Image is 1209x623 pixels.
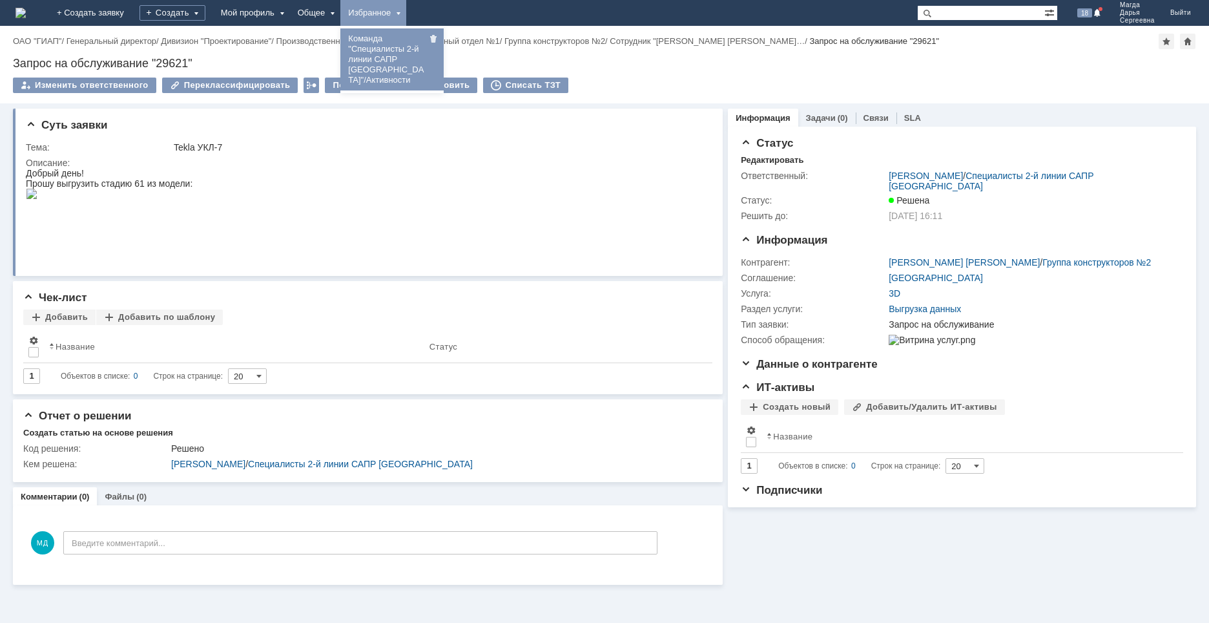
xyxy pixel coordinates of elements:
div: Тема: [26,142,171,153]
span: Настройки [28,335,39,346]
div: Редактировать [741,155,803,165]
a: [PERSON_NAME] [PERSON_NAME] [889,257,1040,268]
a: [GEOGRAPHIC_DATA] [889,273,983,283]
div: Работа с массовостью [304,78,319,93]
div: Создать статью на основе решения [23,428,173,438]
img: Витрина услуг.png [889,335,975,345]
th: Название [44,330,424,363]
a: Специалисты 2-й линии САПР [GEOGRAPHIC_DATA] [889,171,1093,191]
a: [PERSON_NAME] [171,459,245,469]
div: Код решения: [23,443,169,454]
div: Кем решена: [23,459,169,469]
div: Запрос на обслуживание "29621" [809,36,939,46]
div: Сделать домашней страницей [1180,34,1195,49]
div: / [504,36,610,46]
a: ОАО "ГИАП" [13,36,61,46]
a: Информация [736,113,790,123]
span: ИТ-активы [741,381,814,394]
a: Файлы [105,492,134,502]
a: Команда "Специалисты 2-й линии САПР [GEOGRAPHIC_DATA]"/Активности [343,31,441,88]
span: Сергеевна [1120,17,1155,25]
span: Объектов в списке: [778,461,847,470]
span: Статус [741,137,793,149]
a: Задачи [806,113,836,123]
div: Решить до: [741,211,886,221]
span: Магда [1120,1,1155,9]
span: Подписчики [741,484,822,496]
div: Запрос на обслуживание [889,319,1176,330]
div: / [889,257,1151,268]
div: / [610,36,809,46]
div: Контрагент: [741,257,886,268]
div: (0) [838,113,848,123]
span: Дарья [1120,9,1155,17]
span: Информация [741,234,827,246]
div: Соглашение: [741,273,886,283]
span: Расширенный поиск [1044,6,1057,18]
div: / [171,459,703,469]
div: Tekla УКЛ-7 [174,142,703,153]
span: Решена [889,195,929,206]
div: / [276,36,403,46]
div: Название [56,342,95,352]
div: 0 [851,458,856,474]
div: Способ обращения: [741,335,886,345]
span: МД [31,531,54,554]
th: Название [761,420,1173,453]
span: Объектов в списке: [61,372,130,381]
div: / [161,36,276,46]
div: / [402,36,504,46]
div: Добавить в избранное [1159,34,1174,49]
a: Дивизион "Проектирование" [161,36,271,46]
div: Статус [429,342,457,352]
a: SLA [904,113,921,123]
a: Строительный отдел №1 [402,36,500,46]
div: Тип заявки: [741,319,886,330]
i: Строк на странице: [61,368,223,384]
a: Производственное управление [276,36,398,46]
a: [PERSON_NAME] [889,171,963,181]
div: (0) [79,492,90,502]
a: Группа конструкторов №2 [1042,257,1151,268]
div: / [889,171,1176,191]
span: 18 [1077,8,1092,17]
div: Ответственный: [741,171,886,181]
a: Связи [863,113,889,123]
a: Комментарии [21,492,77,502]
span: Настройки [746,425,756,436]
a: Генеральный директор [67,36,156,46]
div: Услуга: [741,288,886,299]
div: 0 [134,368,138,384]
div: / [13,36,67,46]
a: Группа конструкторов №2 [504,36,605,46]
span: Суть заявки [26,119,107,131]
div: Создать [139,5,205,21]
div: Запрос на обслуживание "29621" [13,57,1196,70]
a: Специалисты 2-й линии САПР [GEOGRAPHIC_DATA] [248,459,473,469]
i: Строк на странице: [778,458,940,474]
a: 3D [889,288,900,299]
div: Решено [171,443,703,454]
span: Удалить [428,36,439,45]
div: Раздел услуги: [741,304,886,314]
div: (0) [136,492,147,502]
div: / [67,36,161,46]
a: Выгрузка данных [889,304,961,314]
th: Статус [424,330,702,363]
img: logo [15,8,26,18]
a: Сотрудник "[PERSON_NAME] [PERSON_NAME]… [610,36,805,46]
span: Данные о контрагенте [741,358,878,370]
a: Перейти на домашнюю страницу [15,8,26,18]
div: Статус: [741,195,886,206]
div: Описание: [26,158,706,168]
span: Чек-лист [23,291,87,304]
span: [DATE] 16:11 [889,211,942,221]
span: Отчет о решении [23,410,131,422]
div: Название [773,432,812,441]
